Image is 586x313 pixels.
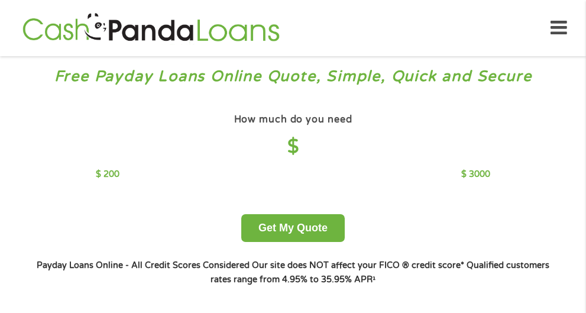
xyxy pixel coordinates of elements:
h4: $ [96,135,491,159]
strong: Our site does NOT affect your FICO ® credit score* [252,260,464,270]
strong: Payday Loans Online - All Credit Scores Considered [37,260,250,270]
h4: How much do you need [234,114,352,126]
img: GetLoanNow Logo [19,11,283,45]
p: $ 200 [96,168,119,181]
p: $ 3000 [461,168,490,181]
h3: Free Payday Loans Online Quote, Simple, Quick and Secure [11,67,575,86]
button: Get My Quote [241,214,345,242]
